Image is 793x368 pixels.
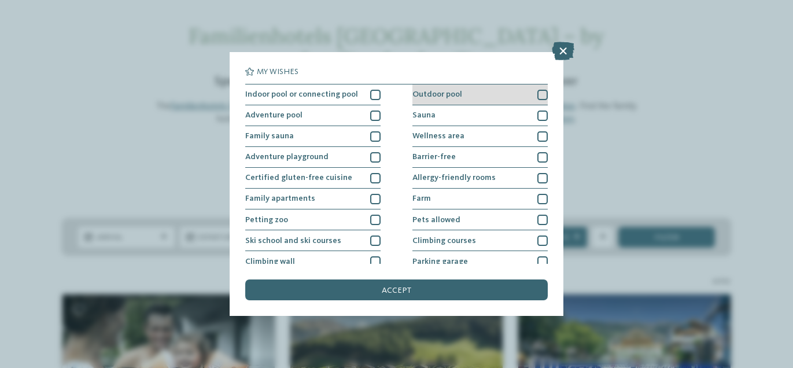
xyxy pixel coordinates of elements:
span: Outdoor pool [412,90,462,98]
span: Sauna [412,111,436,119]
span: Ski school and ski courses [245,237,341,245]
span: Petting zoo [245,216,288,224]
span: Certified gluten-free cuisine [245,174,352,182]
span: Climbing wall [245,257,295,266]
span: Pets allowed [412,216,460,224]
span: Adventure pool [245,111,303,119]
span: Indoor pool or connecting pool [245,90,358,98]
span: Family sauna [245,132,294,140]
span: accept [382,286,411,295]
span: Farm [412,194,431,203]
span: Family apartments [245,194,315,203]
span: Climbing courses [412,237,476,245]
span: Barrier-free [412,153,456,161]
span: Adventure playground [245,153,329,161]
span: Parking garage [412,257,468,266]
span: Wellness area [412,132,464,140]
span: Allergy-friendly rooms [412,174,496,182]
span: My wishes [257,68,298,76]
